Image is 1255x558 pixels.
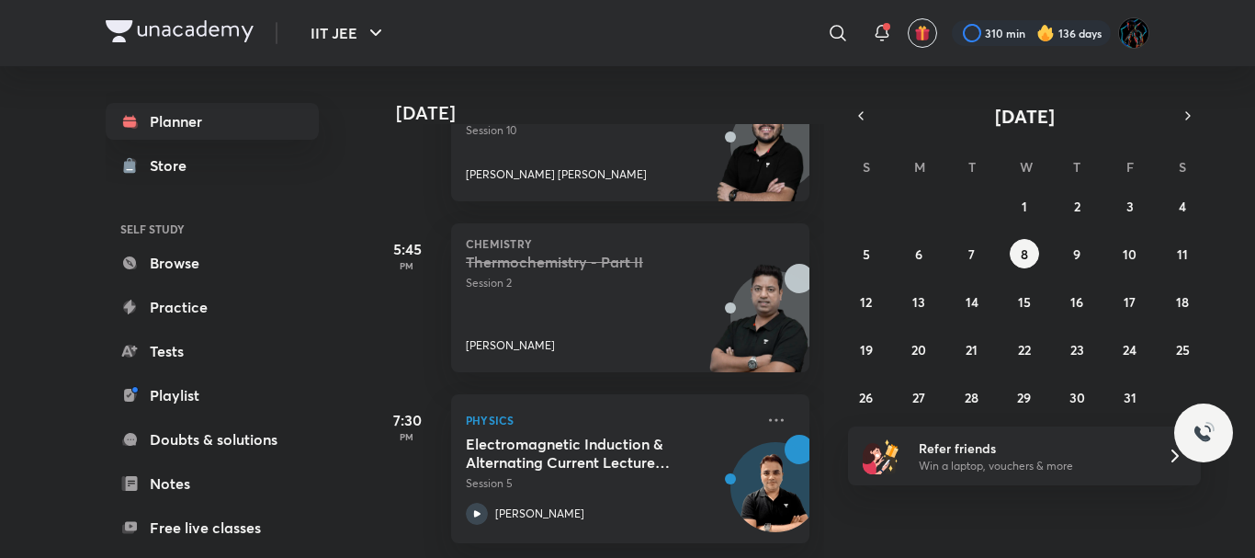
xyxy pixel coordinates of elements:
[1123,245,1136,263] abbr: October 10, 2025
[914,25,931,41] img: avatar
[859,389,873,406] abbr: October 26, 2025
[1010,382,1039,412] button: October 29, 2025
[1115,239,1145,268] button: October 10, 2025
[904,287,933,316] button: October 13, 2025
[1070,293,1083,311] abbr: October 16, 2025
[860,293,872,311] abbr: October 12, 2025
[957,239,987,268] button: October 7, 2025
[106,465,319,502] a: Notes
[106,509,319,546] a: Free live classes
[957,287,987,316] button: October 14, 2025
[968,245,975,263] abbr: October 7, 2025
[1115,335,1145,364] button: October 24, 2025
[106,245,319,281] a: Browse
[852,335,881,364] button: October 19, 2025
[1062,382,1091,412] button: October 30, 2025
[1126,158,1134,176] abbr: Friday
[966,293,978,311] abbr: October 14, 2025
[1036,24,1055,42] img: streak
[495,506,584,522] p: [PERSON_NAME]
[1115,287,1145,316] button: October 17, 2025
[1193,422,1215,444] img: ttu
[106,421,319,458] a: Doubts & solutions
[863,438,899,474] img: referral
[1176,341,1190,359] abbr: October 25, 2025
[1168,335,1197,364] button: October 25, 2025
[106,213,319,245] h6: SELF STUDY
[1126,198,1134,215] abbr: October 3, 2025
[904,335,933,364] button: October 20, 2025
[731,452,820,541] img: Avatar
[1020,158,1033,176] abbr: Wednesday
[863,245,870,263] abbr: October 5, 2025
[106,103,319,140] a: Planner
[1115,382,1145,412] button: October 31, 2025
[908,18,937,48] button: avatar
[1115,191,1145,221] button: October 3, 2025
[1118,17,1149,49] img: Umang Raj
[466,337,555,354] p: [PERSON_NAME]
[708,264,809,391] img: unacademy
[1062,335,1091,364] button: October 23, 2025
[466,275,754,291] p: Session 2
[106,377,319,414] a: Playlist
[466,166,647,183] p: [PERSON_NAME] [PERSON_NAME]
[1010,335,1039,364] button: October 22, 2025
[106,333,319,370] a: Tests
[912,293,925,311] abbr: October 13, 2025
[874,103,1175,129] button: [DATE]
[1022,198,1027,215] abbr: October 1, 2025
[1069,389,1085,406] abbr: October 30, 2025
[1017,389,1031,406] abbr: October 29, 2025
[863,158,870,176] abbr: Sunday
[1168,287,1197,316] button: October 18, 2025
[466,475,754,492] p: Session 5
[1073,245,1080,263] abbr: October 9, 2025
[1062,239,1091,268] button: October 9, 2025
[1070,341,1084,359] abbr: October 23, 2025
[904,382,933,412] button: October 27, 2025
[914,158,925,176] abbr: Monday
[1062,191,1091,221] button: October 2, 2025
[911,341,926,359] abbr: October 20, 2025
[1124,293,1136,311] abbr: October 17, 2025
[919,438,1145,458] h6: Refer friends
[915,245,922,263] abbr: October 6, 2025
[852,382,881,412] button: October 26, 2025
[466,238,795,249] p: Chemistry
[957,382,987,412] button: October 28, 2025
[852,287,881,316] button: October 12, 2025
[708,93,809,220] img: unacademy
[1124,389,1136,406] abbr: October 31, 2025
[370,409,444,431] h5: 7:30
[466,253,695,271] h5: Thermochemistry - Part II
[1010,239,1039,268] button: October 8, 2025
[466,409,754,431] p: Physics
[919,458,1145,474] p: Win a laptop, vouchers & more
[912,389,925,406] abbr: October 27, 2025
[1021,245,1028,263] abbr: October 8, 2025
[1073,158,1080,176] abbr: Thursday
[370,431,444,442] p: PM
[1177,245,1188,263] abbr: October 11, 2025
[995,104,1055,129] span: [DATE]
[106,20,254,42] img: Company Logo
[904,239,933,268] button: October 6, 2025
[466,122,754,139] p: Session 10
[957,335,987,364] button: October 21, 2025
[466,435,695,472] h5: Electromagnetic Induction & Alternating Current Lecture - 5
[860,341,873,359] abbr: October 19, 2025
[1179,158,1186,176] abbr: Saturday
[966,341,978,359] abbr: October 21, 2025
[1018,293,1031,311] abbr: October 15, 2025
[968,158,976,176] abbr: Tuesday
[1168,239,1197,268] button: October 11, 2025
[396,102,828,124] h4: [DATE]
[106,289,319,325] a: Practice
[1123,341,1136,359] abbr: October 24, 2025
[1010,191,1039,221] button: October 1, 2025
[106,147,319,184] a: Store
[1062,287,1091,316] button: October 16, 2025
[370,260,444,271] p: PM
[1168,191,1197,221] button: October 4, 2025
